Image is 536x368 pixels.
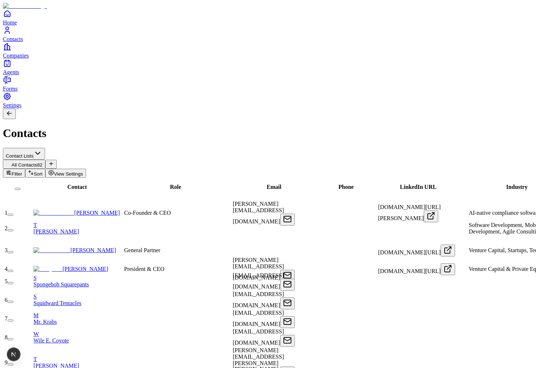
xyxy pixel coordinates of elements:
[378,204,441,221] span: [DOMAIN_NAME][URL][PERSON_NAME]
[378,249,441,255] span: [DOMAIN_NAME][URL]
[33,294,123,300] div: S
[170,184,181,190] span: Role
[33,312,123,325] a: MMr. Krabs
[5,278,8,284] span: 5
[441,263,455,275] button: Open
[3,69,19,75] span: Agents
[33,247,71,254] img: Pete Koomen
[280,335,295,347] button: Open
[3,92,533,108] a: Settings
[3,127,533,140] h1: Contacts
[3,59,533,75] a: Agents
[233,328,284,346] span: [EMAIL_ADDRESS][DOMAIN_NAME]
[3,9,533,26] a: Home
[33,294,123,306] a: SSquidward Tentacles
[33,210,120,216] a: [PERSON_NAME]
[3,169,25,178] button: Filter
[233,272,284,290] span: [EMAIL_ADDRESS][DOMAIN_NAME]
[5,210,8,216] span: 1
[122,178,229,196] th: Role
[5,297,8,303] span: 6
[230,178,318,196] th: Email
[33,275,123,287] a: SSpongebob Squarepants
[280,270,295,282] button: Open
[280,279,295,291] button: Open
[5,334,8,340] span: 8
[5,247,8,253] span: 3
[33,222,123,235] a: T[PERSON_NAME]
[424,210,438,222] button: Open
[54,171,83,177] span: View Settings
[506,184,528,190] span: Industry
[3,160,45,169] button: All Contacts82
[378,268,441,274] span: [DOMAIN_NAME][URL]
[33,275,123,281] div: S
[67,184,87,190] span: Contact
[3,86,18,92] span: Forms
[33,331,123,344] a: WWile E. Coyote
[233,201,284,224] span: [PERSON_NAME][EMAIL_ADDRESS][DOMAIN_NAME]
[3,53,29,59] span: Companies
[280,297,295,309] button: Open
[233,257,284,281] span: [PERSON_NAME][EMAIL_ADDRESS][DOMAIN_NAME]
[12,162,37,168] span: All Contacts
[3,26,533,42] a: Contacts
[45,169,86,178] button: View Settings
[374,178,463,196] th: LinkedIn URL
[3,3,47,9] img: Item Brain Logo
[33,266,63,272] img: Garry Tan
[5,266,8,272] span: 4
[33,247,116,253] a: [PERSON_NAME]
[33,312,123,319] div: M
[280,214,295,226] button: Open
[33,356,123,363] div: T
[3,36,23,42] span: Contacts
[3,42,533,59] a: Companies
[25,169,45,178] button: Sort
[33,266,108,272] a: [PERSON_NAME]
[5,225,8,231] span: 2
[124,210,171,216] span: Co-Founder & CEO
[5,315,8,322] span: 7
[280,316,295,328] button: Open
[339,184,354,190] span: Phone
[33,331,123,337] div: W
[400,184,437,190] span: LinkedIn URL
[124,266,164,272] span: President & CEO
[37,162,42,168] span: 82
[233,310,284,327] span: [EMAIL_ADDRESS][DOMAIN_NAME]
[441,245,455,256] button: Open
[3,76,533,92] a: Forms
[5,359,8,365] span: 9
[3,19,17,26] span: Home
[319,178,373,196] th: Phone
[12,171,22,177] span: Filter
[124,247,160,253] span: General Partner
[3,102,22,108] span: Settings
[33,222,123,228] div: T
[267,184,281,190] span: Email
[233,291,284,308] span: [EMAIL_ADDRESS][DOMAIN_NAME]
[34,171,42,177] span: Sort
[33,210,74,216] img: Karun Kaushik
